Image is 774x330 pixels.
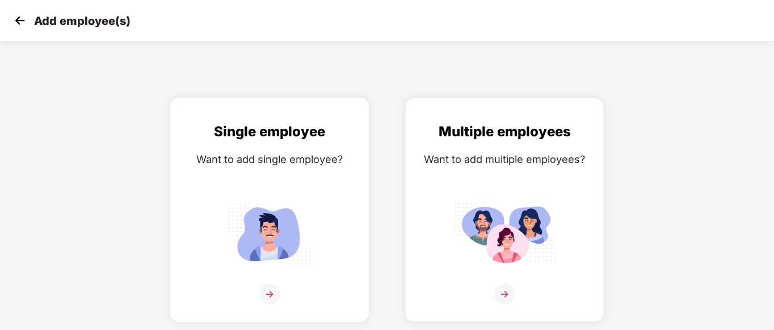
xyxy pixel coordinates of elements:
[417,121,592,143] div: Multiple employees
[494,284,515,304] img: svg+xml;base64,PHN2ZyB4bWxucz0iaHR0cDovL3d3dy53My5vcmcvMjAwMC9zdmciIHdpZHRoPSIzNiIgaGVpZ2h0PSIzNi...
[453,198,556,269] img: svg+xml;base64,PHN2ZyB4bWxucz0iaHR0cDovL3d3dy53My5vcmcvMjAwMC9zdmciIGlkPSJNdWx0aXBsZV9lbXBsb3llZS...
[417,151,592,168] div: Want to add multiple employees?
[218,198,321,269] img: svg+xml;base64,PHN2ZyB4bWxucz0iaHR0cDovL3d3dy53My5vcmcvMjAwMC9zdmciIGlkPSJTaW5nbGVfZW1wbG95ZWUiIH...
[182,121,357,143] div: Single employee
[34,14,131,28] p: Add employee(s)
[182,151,357,168] div: Want to add single employee?
[11,12,28,29] img: svg+xml;base64,PHN2ZyB4bWxucz0iaHR0cDovL3d3dy53My5vcmcvMjAwMC9zdmciIHdpZHRoPSIzMCIgaGVpZ2h0PSIzMC...
[259,284,280,304] img: svg+xml;base64,PHN2ZyB4bWxucz0iaHR0cDovL3d3dy53My5vcmcvMjAwMC9zdmciIHdpZHRoPSIzNiIgaGVpZ2h0PSIzNi...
